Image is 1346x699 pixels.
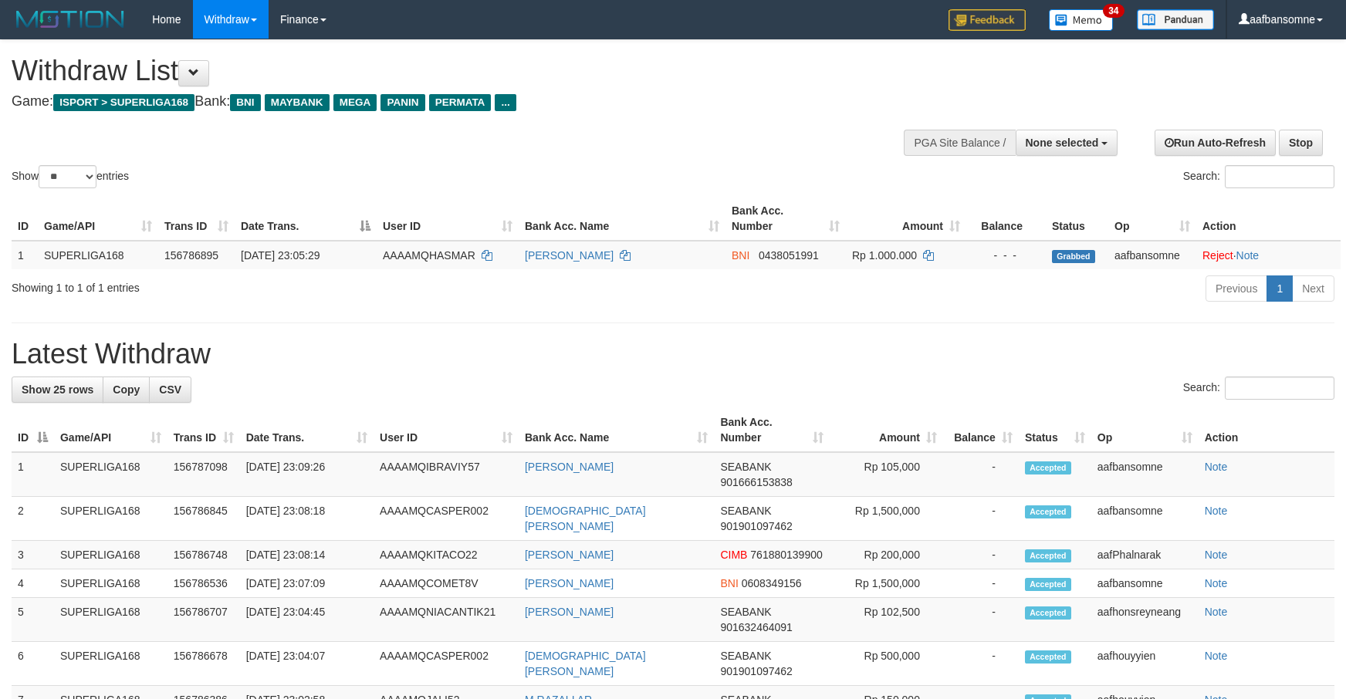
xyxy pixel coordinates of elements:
td: - [943,497,1019,541]
td: SUPERLIGA168 [54,497,167,541]
span: Copy 901666153838 to clipboard [720,476,792,488]
td: aafbansomne [1091,452,1199,497]
td: 156786845 [167,497,240,541]
td: - [943,452,1019,497]
span: BNI [720,577,738,589]
td: [DATE] 23:04:07 [240,642,374,686]
span: BNI [230,94,260,111]
td: Rp 102,500 [830,598,943,642]
th: Status [1046,197,1108,241]
th: Bank Acc. Name: activate to sort column ascending [519,197,725,241]
td: Rp 500,000 [830,642,943,686]
th: Date Trans.: activate to sort column descending [235,197,377,241]
input: Search: [1225,165,1334,188]
td: 3 [12,541,54,569]
a: Stop [1279,130,1323,156]
span: 34 [1103,4,1124,18]
th: ID [12,197,38,241]
a: Note [1205,549,1228,561]
th: Action [1196,197,1341,241]
div: Showing 1 to 1 of 1 entries [12,274,550,295]
td: - [943,642,1019,686]
td: 5 [12,598,54,642]
th: Trans ID: activate to sort column ascending [167,408,240,452]
td: 2 [12,497,54,541]
td: AAAAMQCASPER002 [374,642,519,686]
td: aafbansomne [1091,497,1199,541]
span: ... [495,94,516,111]
span: SEABANK [720,461,771,473]
td: [DATE] 23:04:45 [240,598,374,642]
a: Show 25 rows [12,377,103,403]
span: Accepted [1025,650,1071,664]
a: [DEMOGRAPHIC_DATA][PERSON_NAME] [525,505,646,532]
a: Note [1205,650,1228,662]
td: aafbansomne [1108,241,1196,269]
td: - [943,569,1019,598]
span: Grabbed [1052,250,1095,263]
th: Status: activate to sort column ascending [1019,408,1091,452]
td: SUPERLIGA168 [54,541,167,569]
th: Op: activate to sort column ascending [1108,197,1196,241]
th: Trans ID: activate to sort column ascending [158,197,235,241]
td: [DATE] 23:08:18 [240,497,374,541]
img: Button%20Memo.svg [1049,9,1114,31]
td: 156786678 [167,642,240,686]
h1: Withdraw List [12,56,882,86]
a: Run Auto-Refresh [1155,130,1276,156]
a: [PERSON_NAME] [525,461,614,473]
a: Reject [1202,249,1233,262]
a: Previous [1206,275,1267,302]
td: AAAAMQCASPER002 [374,497,519,541]
td: aafhouyyien [1091,642,1199,686]
a: [PERSON_NAME] [525,606,614,618]
td: Rp 1,500,000 [830,497,943,541]
a: [PERSON_NAME] [525,549,614,561]
span: Accepted [1025,505,1071,518]
td: 156786707 [167,598,240,642]
th: Game/API: activate to sort column ascending [38,197,158,241]
th: Balance [966,197,1046,241]
td: 156786748 [167,541,240,569]
td: Rp 200,000 [830,541,943,569]
span: Accepted [1025,606,1071,620]
td: AAAAMQNIACANTIK21 [374,598,519,642]
td: 1 [12,452,54,497]
div: PGA Site Balance / [904,130,1015,156]
th: Bank Acc. Number: activate to sort column ascending [714,408,830,452]
label: Show entries [12,165,129,188]
th: User ID: activate to sort column ascending [374,408,519,452]
span: MEGA [333,94,377,111]
th: Action [1199,408,1334,452]
th: Bank Acc. Name: activate to sort column ascending [519,408,714,452]
input: Search: [1225,377,1334,400]
h1: Latest Withdraw [12,339,1334,370]
span: None selected [1026,137,1099,149]
span: [DATE] 23:05:29 [241,249,320,262]
td: SUPERLIGA168 [54,452,167,497]
span: ISPORT > SUPERLIGA168 [53,94,194,111]
a: Note [1236,249,1260,262]
a: [DEMOGRAPHIC_DATA][PERSON_NAME] [525,650,646,677]
td: AAAAMQKITACO22 [374,541,519,569]
button: None selected [1016,130,1118,156]
label: Search: [1183,377,1334,400]
span: SEABANK [720,505,771,517]
td: [DATE] 23:09:26 [240,452,374,497]
th: Bank Acc. Number: activate to sort column ascending [725,197,846,241]
th: Op: activate to sort column ascending [1091,408,1199,452]
span: Copy [113,383,140,396]
th: ID: activate to sort column descending [12,408,54,452]
th: User ID: activate to sort column ascending [377,197,519,241]
a: 1 [1267,275,1293,302]
td: aafbansomne [1091,569,1199,598]
td: 4 [12,569,54,598]
div: - - - [972,248,1040,263]
span: PERMATA [429,94,492,111]
span: AAAAMQHASMAR [383,249,475,262]
a: [PERSON_NAME] [525,577,614,589]
a: [PERSON_NAME] [525,249,614,262]
td: Rp 105,000 [830,452,943,497]
h4: Game: Bank: [12,94,882,110]
td: SUPERLIGA168 [38,241,158,269]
